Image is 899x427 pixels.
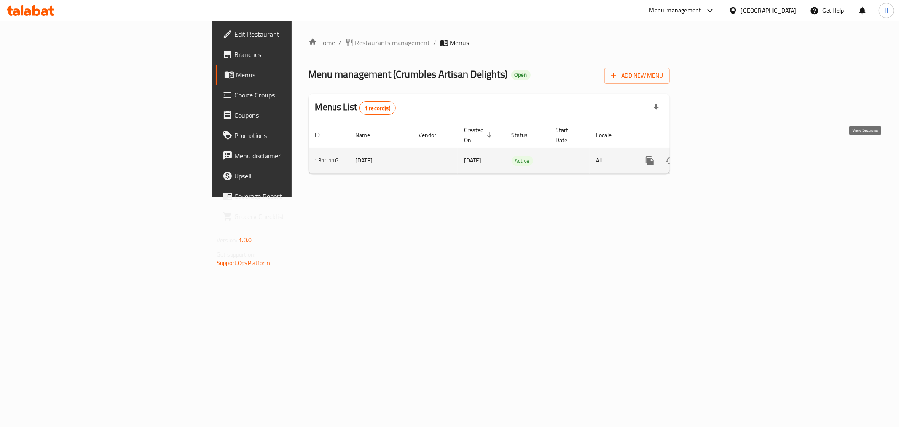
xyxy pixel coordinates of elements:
a: Edit Restaurant [216,24,362,44]
td: - [549,148,590,173]
span: Status [512,130,539,140]
span: Name [356,130,381,140]
table: enhanced table [309,122,727,174]
span: Active [512,156,533,166]
span: 1 record(s) [360,104,395,112]
span: Coupons [234,110,356,120]
span: H [884,6,888,15]
span: ID [315,130,331,140]
span: Add New Menu [611,70,663,81]
a: Coverage Report [216,186,362,206]
span: Coverage Report [234,191,356,201]
th: Actions [633,122,727,148]
span: 1.0.0 [239,235,252,246]
a: Upsell [216,166,362,186]
span: Choice Groups [234,90,356,100]
a: Promotions [216,125,362,146]
td: All [590,148,633,173]
a: Branches [216,44,362,65]
span: Promotions [234,130,356,141]
div: Export file [646,98,666,118]
span: Menu disclaimer [234,151,356,161]
span: Version: [217,235,237,246]
button: more [640,151,660,171]
a: Restaurants management [345,38,430,48]
span: Menus [236,70,356,80]
span: Upsell [234,171,356,181]
span: Locale [596,130,623,140]
div: [GEOGRAPHIC_DATA] [741,6,797,15]
span: Grocery Checklist [234,211,356,222]
a: Support.OpsPlatform [217,257,270,268]
span: Created On [464,125,495,145]
td: [DATE] [349,148,412,173]
h2: Menus List [315,101,396,115]
li: / [434,38,437,48]
span: Vendor [419,130,448,140]
a: Coupons [216,105,362,125]
span: Menu management ( Crumbles Artisan Delights ) [309,65,508,84]
a: Choice Groups [216,85,362,105]
span: Menus [450,38,470,48]
span: Branches [234,49,356,59]
div: Menu-management [649,5,701,16]
span: Edit Restaurant [234,29,356,39]
a: Grocery Checklist [216,206,362,227]
div: Total records count [359,101,396,115]
nav: breadcrumb [309,38,670,48]
span: [DATE] [464,155,482,166]
span: Start Date [556,125,580,145]
a: Menus [216,65,362,85]
span: Get support on: [217,249,255,260]
a: Menu disclaimer [216,146,362,166]
span: Open [511,71,531,78]
button: Change Status [660,151,680,171]
div: Open [511,70,531,80]
span: Restaurants management [355,38,430,48]
button: Add New Menu [604,68,670,84]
